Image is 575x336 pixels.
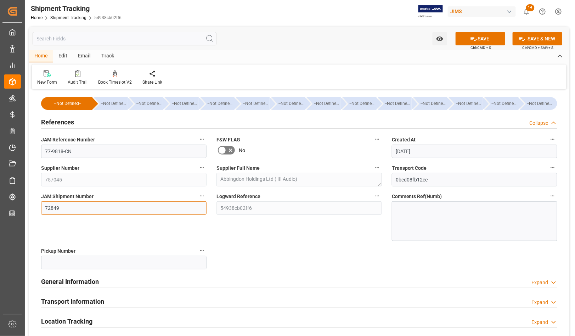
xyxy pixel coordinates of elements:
div: Expand [532,319,548,326]
button: JIMS [448,5,519,18]
div: --Not Defined-- [485,97,518,110]
h2: General Information [41,277,99,286]
div: --Not Defined-- [129,97,163,110]
button: Created At [548,135,557,144]
div: --Not Defined-- [527,97,554,110]
span: JAM Reference Number [41,136,95,144]
div: Expand [532,279,548,286]
span: Ctrl/CMD + S [471,45,491,50]
div: Audit Trail [68,79,88,85]
input: DD-MM-YYYY [392,145,557,158]
div: --Not Defined-- [343,97,376,110]
div: --Not Defined-- [208,97,234,110]
div: --Not Defined-- [413,97,447,110]
span: 14 [526,4,535,11]
div: --Not Defined-- [94,97,128,110]
div: --Not Defined-- [385,97,412,110]
button: Supplier Full Name [373,163,382,172]
div: --Not Defined-- [243,97,270,110]
span: Comments Ref(Numb) [392,193,442,200]
h2: References [41,117,74,127]
div: Shipment Tracking [31,3,122,14]
span: JAM Shipment Number [41,193,94,200]
div: --Not Defined-- [236,97,270,110]
button: Comments Ref(Numb) [548,191,557,201]
button: SAVE & NEW [513,32,562,45]
span: Transport Code [392,164,427,172]
div: --Not Defined-- [520,97,557,110]
div: --Not Defined-- [378,97,412,110]
button: show 14 new notifications [519,4,535,19]
button: Logward Reference [373,191,382,201]
button: Pickup Number [197,246,207,255]
a: Home [31,15,43,20]
div: --Not Defined-- [101,97,128,110]
div: --Not Defined-- [165,97,198,110]
span: Created At [392,136,416,144]
div: JIMS [448,6,516,17]
span: F&W FLAG [216,136,240,144]
input: Search Fields [33,32,216,45]
button: F&W FLAG [373,135,382,144]
div: --Not Defined-- [314,97,340,110]
textarea: Abbingdon Holdings Ltd ( Ifi Audio) [216,173,382,186]
span: No [239,147,245,154]
a: Shipment Tracking [50,15,86,20]
h2: Transport Information [41,297,104,306]
div: Collapse [530,119,548,127]
span: Ctrl/CMD + Shift + S [523,45,554,50]
div: Book Timeslot V2 [98,79,132,85]
img: Exertis%20JAM%20-%20Email%20Logo.jpg_1722504956.jpg [418,5,443,18]
div: --Not Defined-- [271,97,305,110]
span: Logward Reference [216,193,260,200]
span: Supplier Full Name [216,164,260,172]
div: --Not Defined-- [449,97,483,110]
button: Supplier Number [197,163,207,172]
div: --Not Defined-- [48,97,87,110]
div: --Not Defined-- [201,97,234,110]
button: JAM Shipment Number [197,191,207,201]
button: SAVE [456,32,505,45]
div: --Not Defined-- [307,97,340,110]
div: Track [96,50,119,62]
div: --Not Defined-- [278,97,305,110]
div: --Not Defined-- [421,97,447,110]
button: JAM Reference Number [197,135,207,144]
button: open menu [433,32,447,45]
div: Share Link [142,79,162,85]
div: --Not Defined-- [136,97,163,110]
div: New Form [37,79,57,85]
div: Home [29,50,53,62]
div: Edit [53,50,73,62]
h2: Location Tracking [41,317,92,326]
button: Help Center [535,4,551,19]
div: --Not Defined-- [492,97,518,110]
button: Transport Code [548,163,557,172]
div: --Not Defined-- [350,97,376,110]
div: Email [73,50,96,62]
div: Expand [532,299,548,306]
span: Pickup Number [41,247,75,255]
div: --Not Defined-- [41,97,92,110]
span: Supplier Number [41,164,79,172]
div: --Not Defined-- [456,97,483,110]
div: --Not Defined-- [172,97,198,110]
